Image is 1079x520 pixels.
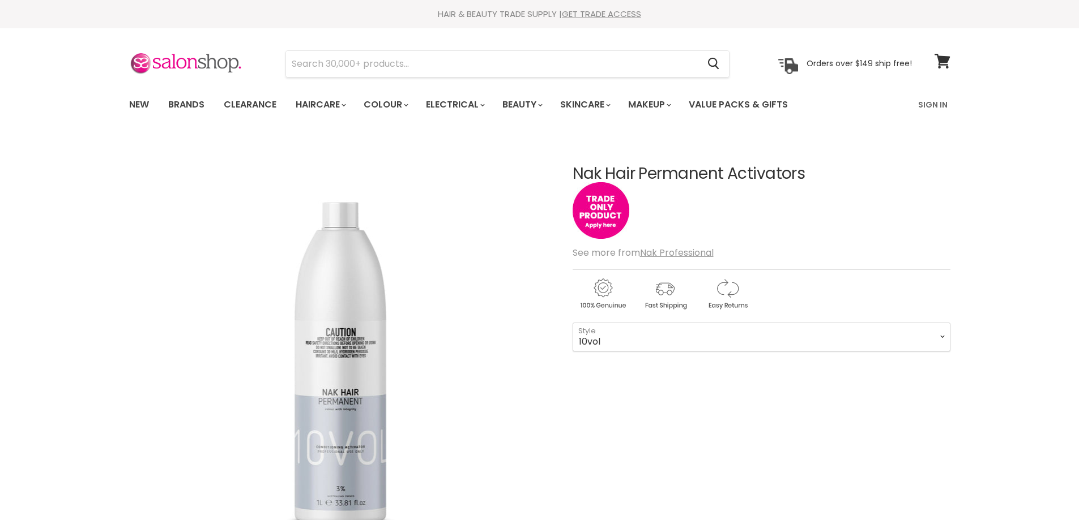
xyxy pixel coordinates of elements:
[699,51,729,77] button: Search
[115,8,965,20] div: HAIR & BEAUTY TRADE SUPPLY |
[494,93,549,117] a: Beauty
[573,165,950,183] h1: Nak Hair Permanent Activators
[573,182,629,239] img: tradeonly_small.jpg
[620,93,678,117] a: Makeup
[697,277,757,311] img: returns.gif
[355,93,415,117] a: Colour
[573,246,714,259] span: See more from
[285,50,730,78] form: Product
[121,93,157,117] a: New
[160,93,213,117] a: Brands
[287,93,353,117] a: Haircare
[417,93,492,117] a: Electrical
[121,88,854,121] ul: Main menu
[911,93,954,117] a: Sign In
[635,277,695,311] img: shipping.gif
[215,93,285,117] a: Clearance
[562,8,641,20] a: GET TRADE ACCESS
[115,88,965,121] nav: Main
[807,58,912,68] p: Orders over $149 ship free!
[680,93,796,117] a: Value Packs & Gifts
[573,277,633,311] img: genuine.gif
[640,246,714,259] a: Nak Professional
[286,51,699,77] input: Search
[1022,467,1068,509] iframe: Gorgias live chat messenger
[552,93,617,117] a: Skincare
